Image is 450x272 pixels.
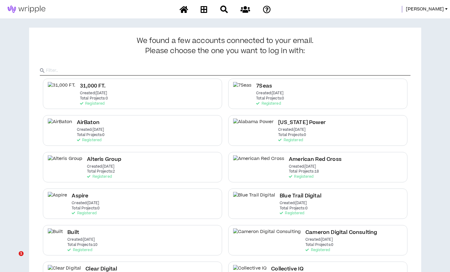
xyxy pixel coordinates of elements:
input: Filter.. [46,66,410,75]
p: Total Projects: 0 [77,133,105,137]
img: Alteris Group [48,155,83,169]
img: American Red Cross [233,155,285,169]
h2: Alteris Group [87,155,121,164]
p: Created: [DATE] [87,165,114,169]
p: Registered [278,138,303,142]
p: Created: [DATE] [80,91,107,95]
p: Created: [DATE] [67,238,95,242]
p: Total Projects: 0 [80,96,108,101]
p: Registered [72,211,96,216]
h2: Cameron Digital Consulting [305,228,377,237]
p: Registered [305,248,330,252]
p: Registered [77,138,101,142]
p: Created: [DATE] [280,201,307,205]
p: Total Projects: 0 [305,243,333,247]
h2: Aspire [72,192,88,200]
img: Aspire [48,192,67,206]
h2: [US_STATE] Power [278,119,326,127]
p: Registered [289,175,313,179]
span: [PERSON_NAME] [406,6,444,13]
span: Please choose the one you want to log in with: [145,47,305,56]
p: Total Projects: 0 [256,96,284,101]
p: Registered [87,175,112,179]
img: Blue Trail Digital [233,192,275,206]
p: Total Projects: 10 [67,243,97,247]
h2: 31,000 FT. [80,82,106,90]
img: AirBaton [48,119,72,132]
p: Created: [DATE] [72,201,99,205]
p: Created: [DATE] [305,238,333,242]
p: Created: [DATE] [278,128,305,132]
h3: We found a few accounts connected to your email. [40,37,410,55]
p: Created: [DATE] [289,165,316,169]
p: Total Projects: 0 [280,206,308,211]
h2: Blue Trail Digital [280,192,321,200]
span: 1 [19,251,24,256]
h2: AirBaton [77,119,100,127]
p: Total Projects: 0 [278,133,306,137]
p: Registered [67,248,92,252]
p: Created: [DATE] [256,91,283,95]
img: Alabama Power [233,119,274,132]
p: Registered [80,102,104,106]
img: 7Seas [233,82,252,96]
h2: 7Seas [256,82,272,90]
p: Registered [256,102,281,106]
p: Created: [DATE] [77,128,104,132]
img: Built [48,228,63,242]
p: Total Projects: 2 [87,169,115,174]
h2: American Red Cross [289,155,342,164]
p: Registered [280,211,304,216]
h2: Built [67,228,79,237]
iframe: Intercom live chat [6,251,21,266]
img: 31,000 FT. [48,82,75,96]
img: Cameron Digital Consulting [233,228,301,242]
p: Total Projects: 18 [289,169,319,174]
p: Total Projects: 0 [72,206,100,211]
